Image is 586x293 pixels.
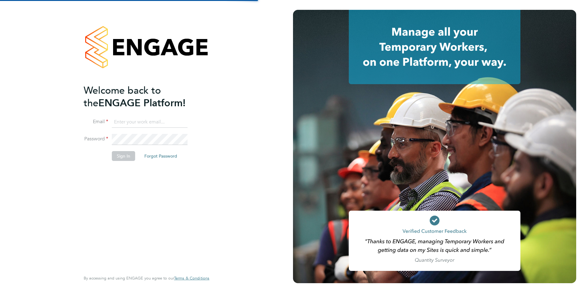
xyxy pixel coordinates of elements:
button: Forgot Password [139,151,182,161]
button: Sign In [112,151,135,161]
label: Email [84,119,108,125]
input: Enter your work email... [112,117,188,128]
span: Welcome back to the [84,84,161,109]
h2: ENGAGE Platform! [84,84,203,109]
span: By accessing and using ENGAGE you agree to our [84,275,209,281]
label: Password [84,136,108,142]
a: Terms & Conditions [174,276,209,281]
